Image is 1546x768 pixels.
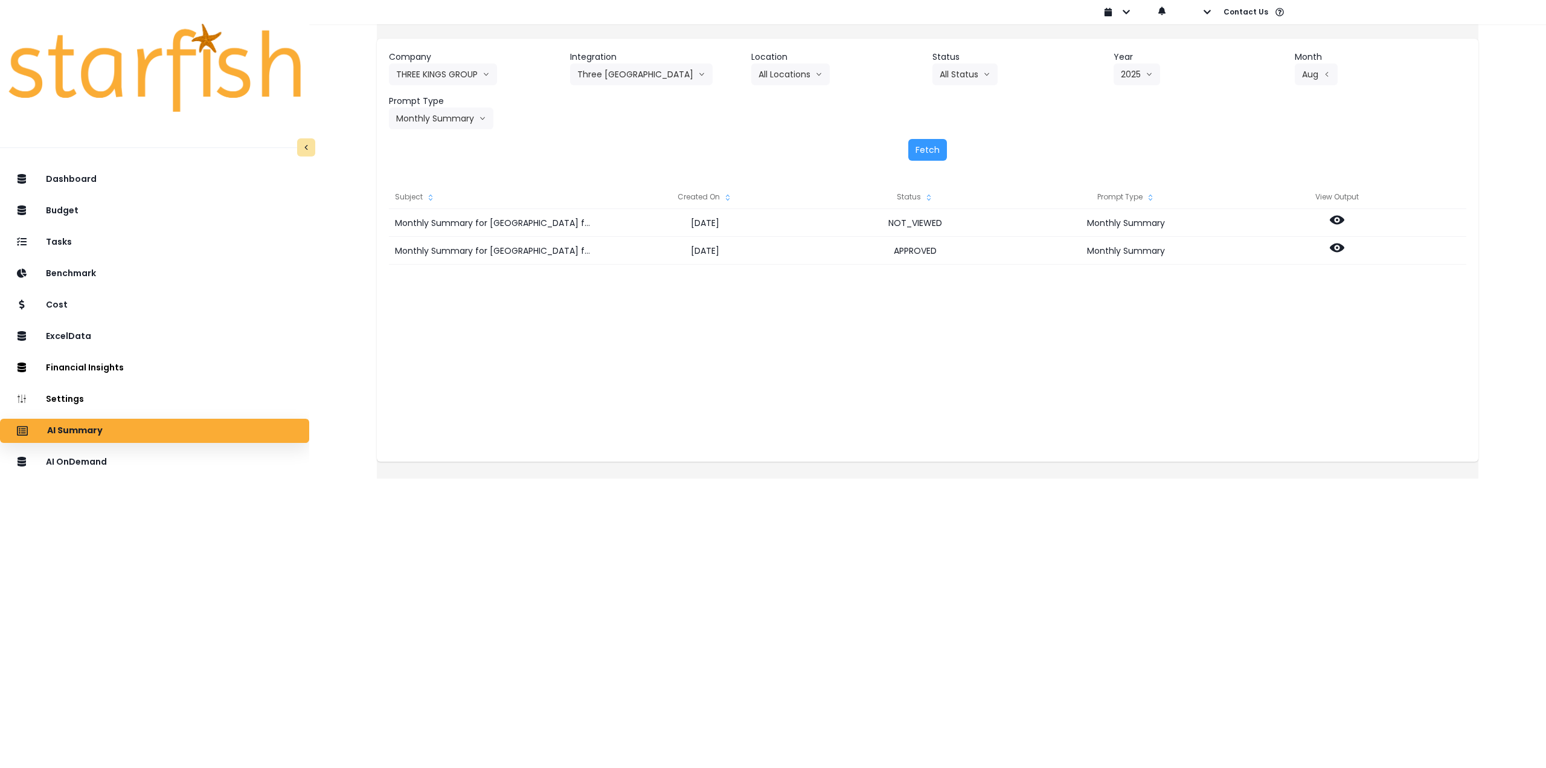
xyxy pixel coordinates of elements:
svg: sort [723,193,733,202]
button: THREE KINGS GROUParrow down line [389,63,497,85]
header: Month [1295,51,1466,63]
div: [DATE] [600,237,810,265]
header: Prompt Type [389,95,560,108]
div: Subject [389,185,599,209]
div: NOT_VIEWED [810,209,1021,237]
svg: arrow down line [983,68,990,80]
p: Benchmark [46,268,96,279]
header: Status [932,51,1104,63]
svg: arrow down line [698,68,705,80]
div: Created On [600,185,810,209]
svg: sort [426,193,435,202]
svg: sort [1146,193,1155,202]
div: APPROVED [810,237,1021,265]
button: Augarrow left line [1295,63,1338,85]
p: ExcelData [46,331,91,341]
header: Location [751,51,923,63]
div: [DATE] [600,209,810,237]
button: 2025arrow down line [1114,63,1160,85]
svg: arrow left line [1323,68,1330,80]
svg: sort [924,193,934,202]
p: AI Summary [47,425,103,436]
button: All Locationsarrow down line [751,63,830,85]
button: Monthly Summaryarrow down line [389,108,493,129]
header: Year [1114,51,1285,63]
header: Company [389,51,560,63]
svg: arrow down line [479,112,486,124]
p: Cost [46,300,68,310]
div: Monthly Summary for [GEOGRAPHIC_DATA] for [DATE] [389,237,599,265]
button: All Statusarrow down line [932,63,998,85]
div: Monthly Summary [1021,209,1231,237]
div: Monthly Summary for [GEOGRAPHIC_DATA] for [DATE] [389,209,599,237]
div: View Output [1231,185,1442,209]
div: Status [810,185,1021,209]
p: Budget [46,205,79,216]
p: Dashboard [46,174,97,184]
svg: arrow down line [815,68,823,80]
div: Monthly Summary [1021,237,1231,265]
svg: arrow down line [483,68,490,80]
p: AI OnDemand [46,457,107,467]
button: Three [GEOGRAPHIC_DATA]arrow down line [570,63,713,85]
svg: arrow down line [1146,68,1153,80]
header: Integration [570,51,742,63]
p: Tasks [46,237,72,247]
div: Prompt Type [1021,185,1231,209]
button: Fetch [908,139,947,161]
